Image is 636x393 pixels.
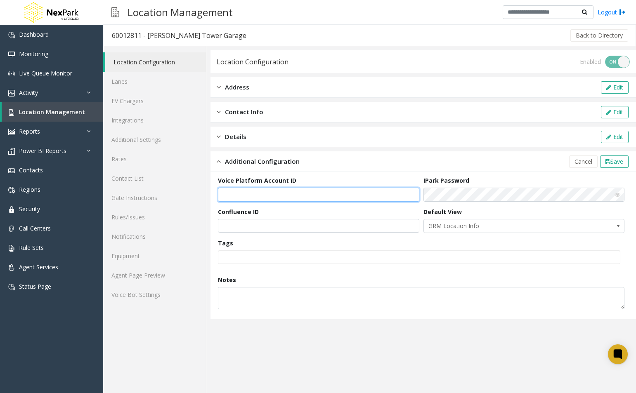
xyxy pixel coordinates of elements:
div: Enabled [580,57,601,66]
span: Agent Services [19,263,58,271]
h3: Location Management [123,2,237,22]
span: Live Queue Monitor [19,69,72,77]
img: pageIcon [111,2,119,22]
span: Call Centers [19,224,51,232]
span: GRM Location Info [424,219,584,233]
img: 'icon' [8,148,15,155]
button: Edit [601,131,629,143]
button: Edit [601,81,629,94]
a: EV Chargers [103,91,206,111]
label: Tags [218,239,233,247]
label: Confluence ID [218,207,259,216]
span: Details [225,132,246,141]
label: Default View [423,207,462,216]
span: Location Management [19,108,85,116]
img: logout [619,8,626,16]
span: Monitoring [19,50,48,58]
button: Back to Directory [570,29,628,42]
img: closed [217,82,221,92]
label: IPark Password [423,176,469,185]
img: closed [217,107,221,117]
input: NO DATA FOUND [218,251,229,264]
a: Notifications [103,227,206,246]
span: Rule Sets [19,244,44,252]
a: Gate Instructions [103,188,206,207]
button: Cancel [569,155,598,168]
span: Security [19,205,40,213]
div: Location Configuration [217,56,288,67]
img: 'icon' [8,129,15,135]
a: Location Management [2,102,103,122]
span: Power BI Reports [19,147,66,155]
img: 'icon' [8,206,15,213]
div: 60012811 - [PERSON_NAME] Tower Garage [112,30,246,41]
a: Rules/Issues [103,207,206,227]
img: 'icon' [8,187,15,193]
span: Save [610,158,623,165]
a: Integrations [103,111,206,130]
span: Cancel [575,158,592,165]
a: Logout [598,8,626,16]
span: Status Page [19,282,51,290]
span: Activity [19,89,38,96]
img: 'icon' [8,167,15,174]
a: Agent Page Preview [103,266,206,285]
img: 'icon' [8,245,15,252]
img: opened [217,157,221,166]
a: Rates [103,149,206,169]
span: Address [225,82,249,92]
img: 'icon' [8,264,15,271]
a: Contact List [103,169,206,188]
img: closed [217,132,221,141]
span: Contacts [19,166,43,174]
a: Location Configuration [105,52,206,72]
img: 'icon' [8,109,15,116]
img: 'icon' [8,51,15,58]
span: Contact Info [225,107,263,117]
a: Lanes [103,72,206,91]
button: Edit [601,106,629,118]
img: 'icon' [8,284,15,290]
img: 'icon' [8,32,15,38]
img: 'icon' [8,71,15,77]
a: Additional Settings [103,130,206,149]
button: Save [600,155,629,168]
label: Voice Platform Account ID [218,176,296,185]
a: Equipment [103,246,206,266]
span: Dashboard [19,31,49,38]
img: 'icon' [8,90,15,96]
span: Regions [19,186,40,193]
label: Notes [218,275,236,284]
span: Additional Configuration [225,157,300,166]
img: 'icon' [8,226,15,232]
a: Voice Bot Settings [103,285,206,304]
span: Reports [19,127,40,135]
